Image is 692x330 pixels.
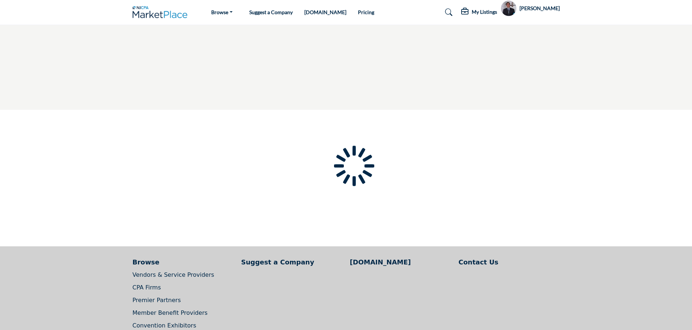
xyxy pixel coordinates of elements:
[133,309,208,316] a: Member Benefit Providers
[520,5,560,12] h5: [PERSON_NAME]
[241,257,342,267] a: Suggest a Company
[133,257,234,267] a: Browse
[206,7,238,17] a: Browse
[501,0,517,16] button: Show hide supplier dropdown
[438,7,457,18] a: Search
[461,8,497,17] div: My Listings
[133,297,181,304] a: Premier Partners
[133,6,191,18] img: Site Logo
[133,284,161,291] a: CPA Firms
[304,9,346,15] a: [DOMAIN_NAME]
[350,257,451,267] a: [DOMAIN_NAME]
[249,9,293,15] a: Suggest a Company
[459,257,560,267] a: Contact Us
[358,9,374,15] a: Pricing
[133,271,214,278] a: Vendors & Service Providers
[472,9,497,15] h5: My Listings
[133,322,196,329] a: Convention Exhibitors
